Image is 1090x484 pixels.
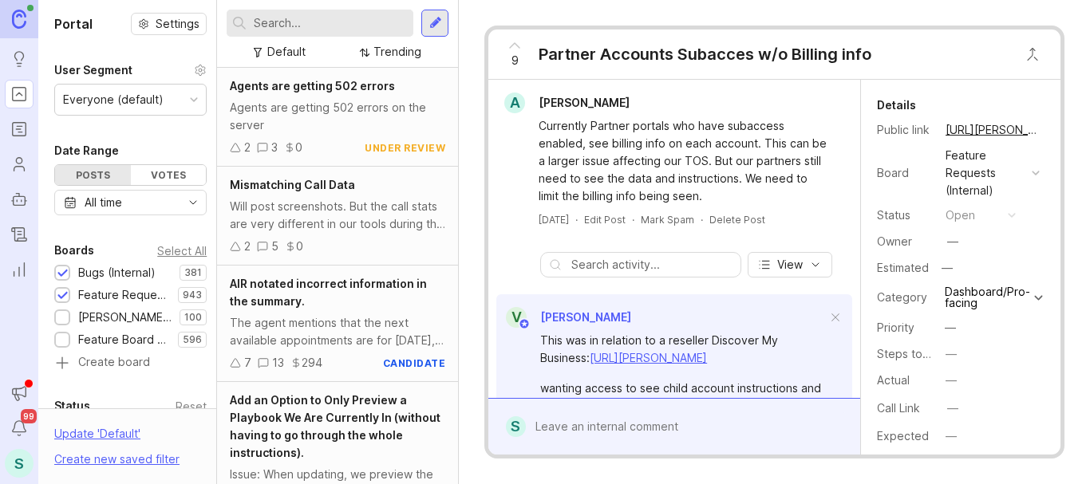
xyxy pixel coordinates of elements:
div: Reset [176,402,207,411]
div: — [945,319,956,336]
a: Autopilot [5,185,34,214]
div: candidate [383,356,446,370]
div: under review [365,141,445,155]
button: Steps to Reproduce [941,344,962,364]
div: · [575,213,578,226]
a: Mismatching Call DataWill post screenshots. But the call stats are very different in our tools du... [217,167,458,266]
div: Board [877,164,933,182]
button: Expected [941,426,962,447]
span: [PERSON_NAME] [540,310,631,324]
div: Boards [54,241,94,260]
button: S [5,449,34,478]
p: 596 [183,333,202,346]
a: [URL][PERSON_NAME] [941,120,1045,140]
span: 9 [511,52,519,69]
div: — [937,258,958,278]
a: Create board [54,356,207,371]
div: 0 [296,238,303,255]
div: V [506,307,527,328]
a: A[PERSON_NAME] [495,92,642,113]
input: Search... [254,14,407,32]
div: Agents are getting 502 errors on the server [230,99,445,134]
a: V[PERSON_NAME] [496,307,631,328]
div: Select All [157,246,207,255]
a: Changelog [5,220,34,249]
div: Feature Requests (Internal) [78,286,170,304]
div: wanting access to see child account instructions and calls; however are not the billing responsib... [540,380,827,450]
div: Trending [373,43,421,61]
div: Estimated [877,262,929,273]
div: Everyone (default) [63,91,164,108]
span: Mismatching Call Data [230,178,355,191]
div: 13 [272,354,284,372]
input: Search activity... [571,256,733,273]
div: Will post screenshots. But the call stats are very different in our tools during the same time pe... [230,198,445,233]
div: Currently Partner portals who have subaccess enabled, see billing info on each account. This can ... [539,117,828,205]
div: Details [877,96,916,115]
button: Close button [1017,38,1049,70]
a: [URL][PERSON_NAME] [590,351,707,364]
div: Status [877,207,933,224]
button: Announcements [5,379,34,407]
span: Settings [156,16,199,32]
label: Steps to Reproduce [877,347,985,360]
div: · [701,213,703,226]
div: open [946,207,975,224]
span: 99 [21,409,37,423]
label: Priority [877,321,914,334]
div: User Segment [54,61,132,80]
span: AIR notated incorrect information in the summary. [230,277,427,308]
div: Category [877,289,933,306]
a: Reporting [5,255,34,284]
span: Add an Option to Only Preview a Playbook We Are Currently In (without having to go through the wh... [230,393,440,459]
div: · [632,213,634,226]
div: — [947,399,958,417]
div: Dashboard/Pro-facing [945,286,1030,309]
div: The agent mentions that the next available appointments are for [DATE], or [DATE]. However, in th... [230,314,445,349]
button: View [748,252,832,277]
div: A [504,92,525,113]
div: 3 [271,139,278,156]
a: Agents are getting 502 errorsAgents are getting 502 errors on the server230under review [217,68,458,167]
div: Default [267,43,306,61]
div: — [946,372,957,389]
div: Votes [131,165,207,185]
span: Agents are getting 502 errors [230,79,395,92]
svg: toggle icon [180,196,206,209]
a: [DATE] [539,213,569,226]
div: [PERSON_NAME] (Public) [78,309,172,326]
div: Create new saved filter [54,451,180,468]
p: 100 [184,311,202,324]
button: Settings [131,13,207,35]
div: Feature Board Sandbox [DATE] [78,331,170,348]
button: Mark Spam [641,213,694,226]
div: 2 [244,238,251,255]
h1: Portal [54,14,93,33]
div: S [506,416,526,437]
div: 294 [302,354,322,372]
button: Actual [941,370,962,391]
a: Portal [5,80,34,108]
div: Status [54,396,90,415]
div: Feature Requests (Internal) [946,147,1025,199]
button: Call Link [942,398,963,419]
label: Expected [877,429,929,443]
div: Posts [55,165,131,185]
div: — [946,345,957,363]
time: [DATE] [539,214,569,226]
a: Ideas [5,45,34,73]
div: Public link [877,121,933,139]
button: ProductboardID [942,454,963,474]
img: member badge [519,318,531,330]
a: Roadmaps [5,115,34,144]
div: Bugs (Internal) [78,264,156,281]
div: This was in relation to a reseller Discover My Business: [540,332,827,367]
div: 0 [295,139,302,156]
img: Canny Home [12,10,26,28]
span: View [777,257,803,273]
a: AIR notated incorrect information in the summary.The agent mentions that the next available appoi... [217,266,458,382]
div: — [947,233,958,250]
div: Update ' Default ' [54,425,140,451]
